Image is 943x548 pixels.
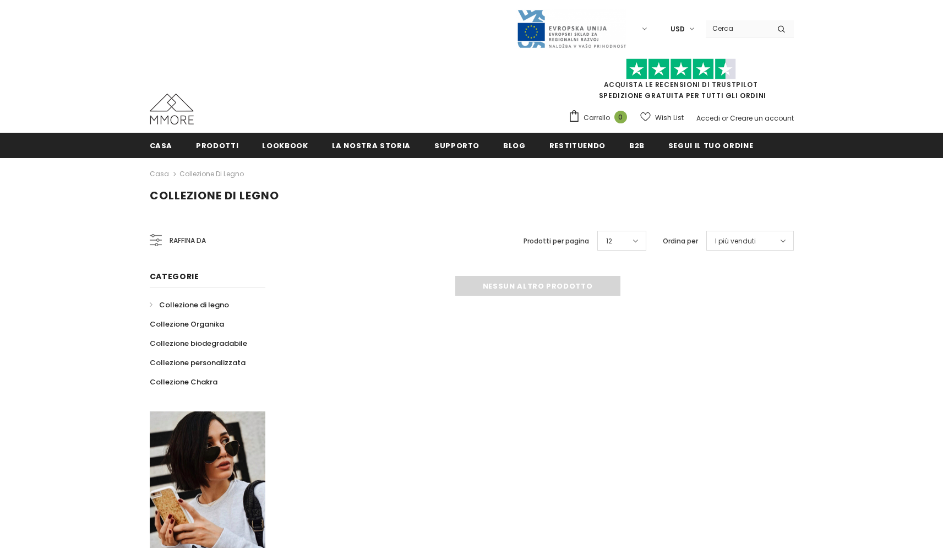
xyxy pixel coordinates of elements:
span: Segui il tuo ordine [668,140,753,151]
span: Categorie [150,271,199,282]
img: Fidati di Pilot Stars [626,58,736,80]
span: USD [671,24,685,35]
a: Collezione biodegradabile [150,334,247,353]
a: Javni Razpis [516,24,626,33]
span: Collezione Organika [150,319,224,329]
a: Wish List [640,108,684,127]
a: Collezione Chakra [150,372,217,392]
label: Prodotti per pagina [524,236,589,247]
span: or [722,113,728,123]
span: Blog [503,140,526,151]
input: Search Site [706,20,769,36]
span: B2B [629,140,645,151]
span: Collezione personalizzata [150,357,246,368]
a: Casa [150,167,169,181]
a: Lookbook [262,133,308,158]
span: Collezione di legno [150,188,279,203]
a: Carrello 0 [568,110,633,126]
span: Casa [150,140,173,151]
a: Prodotti [196,133,238,158]
img: Casi MMORE [150,94,194,124]
a: Blog [503,133,526,158]
span: Wish List [655,112,684,123]
span: Collezione di legno [159,300,229,310]
a: Creare un account [730,113,794,123]
img: Javni Razpis [516,9,626,49]
a: Collezione di legno [179,169,244,178]
label: Ordina per [663,236,698,247]
a: Collezione Organika [150,314,224,334]
a: Segui il tuo ordine [668,133,753,158]
span: Lookbook [262,140,308,151]
span: Carrello [584,112,610,123]
span: supporto [434,140,479,151]
a: Restituendo [549,133,606,158]
span: Prodotti [196,140,238,151]
span: Collezione Chakra [150,377,217,387]
span: Collezione biodegradabile [150,338,247,349]
span: La nostra storia [332,140,411,151]
a: La nostra storia [332,133,411,158]
span: 12 [606,236,612,247]
a: Collezione personalizzata [150,353,246,372]
span: Restituendo [549,140,606,151]
span: 0 [614,111,627,123]
a: Collezione di legno [150,295,229,314]
a: Acquista le recensioni di TrustPilot [604,80,758,89]
a: Casa [150,133,173,158]
a: B2B [629,133,645,158]
span: Raffina da [170,235,206,247]
span: SPEDIZIONE GRATUITA PER TUTTI GLI ORDINI [568,63,794,100]
span: I più venduti [715,236,756,247]
a: supporto [434,133,479,158]
a: Accedi [696,113,720,123]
